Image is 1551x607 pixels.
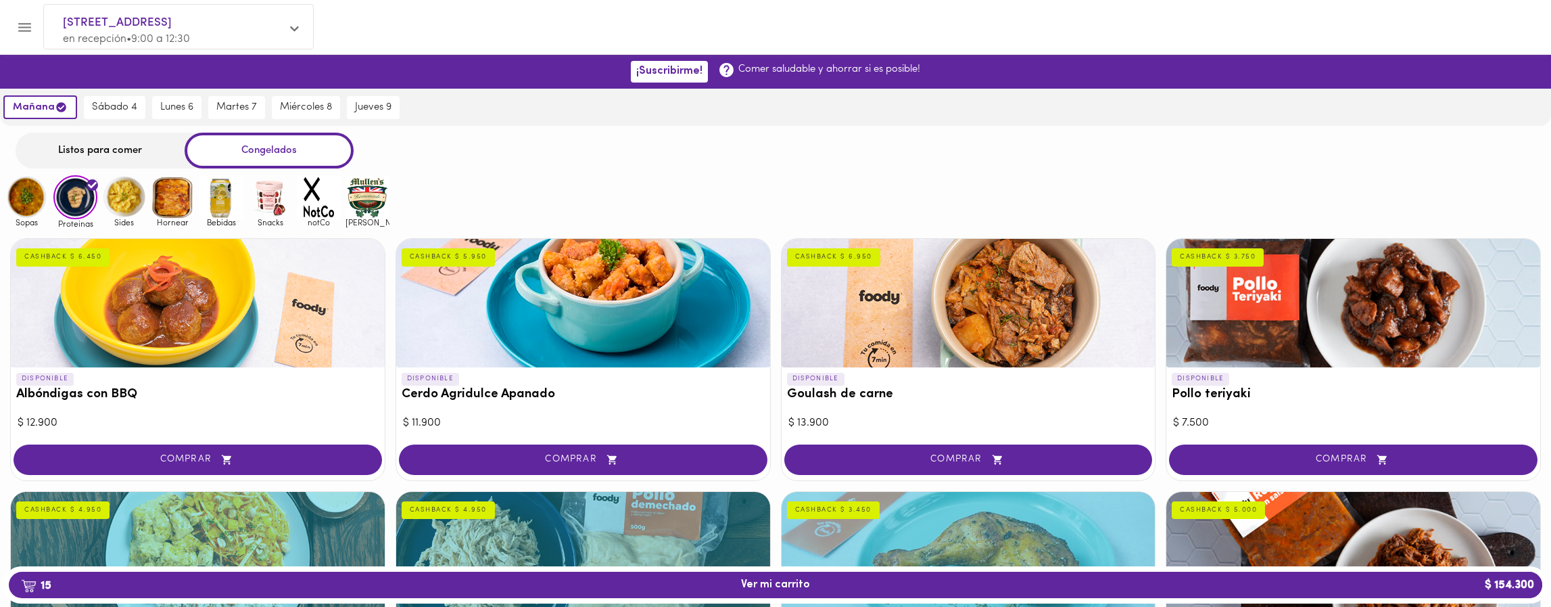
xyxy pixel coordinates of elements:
p: DISPONIBLE [1172,373,1229,385]
div: $ 11.900 [403,415,763,431]
p: DISPONIBLE [16,373,74,385]
div: CASHBACK $ 4.950 [16,501,110,519]
span: ¡Suscribirme! [636,65,702,78]
p: DISPONIBLE [402,373,459,385]
h3: Cerdo Agridulce Apanado [402,388,765,402]
span: Ver mi carrito [741,579,810,591]
button: ¡Suscribirme! [631,61,708,82]
span: Sopas [5,218,49,227]
span: miércoles 8 [280,102,332,114]
img: Snacks [248,175,292,219]
div: CASHBACK $ 6.950 [787,248,880,266]
span: notCo [297,218,341,227]
button: COMPRAR [784,445,1153,475]
button: jueves 9 [347,96,400,119]
div: Goulash de carne [782,239,1155,367]
button: lunes 6 [152,96,201,119]
b: 15 [13,577,59,594]
span: COMPRAR [30,454,365,466]
img: Hornear [151,175,195,219]
div: CASHBACK $ 4.950 [402,501,495,519]
span: Proteinas [53,219,97,228]
div: Pollo teriyaki [1166,239,1540,367]
span: lunes 6 [160,102,193,114]
img: Sides [102,175,146,219]
button: miércoles 8 [272,96,340,119]
img: Bebidas [199,175,243,219]
span: mañana [13,101,68,114]
h3: Goulash de carne [787,388,1150,402]
span: Hornear [151,218,195,227]
div: $ 12.900 [18,415,378,431]
div: Cerdo Agridulce Apanado [396,239,770,367]
img: mullens [345,175,389,219]
div: CASHBACK $ 6.450 [16,248,110,266]
span: Sides [102,218,146,227]
div: $ 13.900 [788,415,1149,431]
span: jueves 9 [355,102,391,114]
div: Congelados [185,133,354,168]
div: CASHBACK $ 3.750 [1172,248,1264,266]
span: en recepción • 9:00 a 12:30 [63,34,190,45]
span: COMPRAR [801,454,1136,466]
iframe: Messagebird Livechat Widget [1473,529,1537,593]
span: [PERSON_NAME] [345,218,389,227]
button: COMPRAR [1169,445,1537,475]
button: sábado 4 [84,96,145,119]
span: sábado 4 [92,102,137,114]
button: COMPRAR [399,445,767,475]
div: CASHBACK $ 5.000 [1172,501,1265,519]
div: CASHBACK $ 5.950 [402,248,495,266]
span: Snacks [248,218,292,227]
p: DISPONIBLE [787,373,844,385]
span: [STREET_ADDRESS] [63,14,281,32]
h3: Pollo teriyaki [1172,388,1535,402]
p: Comer saludable y ahorrar si es posible! [738,62,920,76]
div: Albóndigas con BBQ [11,239,385,367]
img: cart.png [21,579,37,593]
div: $ 7.500 [1173,415,1533,431]
img: Sopas [5,175,49,219]
button: 15Ver mi carrito$ 154.300 [9,572,1542,598]
span: COMPRAR [416,454,750,466]
button: martes 7 [208,96,265,119]
button: COMPRAR [14,445,382,475]
div: Listos para comer [16,133,185,168]
button: Menu [8,11,41,44]
span: COMPRAR [1186,454,1521,466]
h3: Albóndigas con BBQ [16,388,379,402]
button: mañana [3,95,77,119]
div: CASHBACK $ 3.450 [787,501,880,519]
span: martes 7 [216,102,257,114]
span: Bebidas [199,218,243,227]
img: Proteinas [53,175,97,219]
img: notCo [297,175,341,219]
